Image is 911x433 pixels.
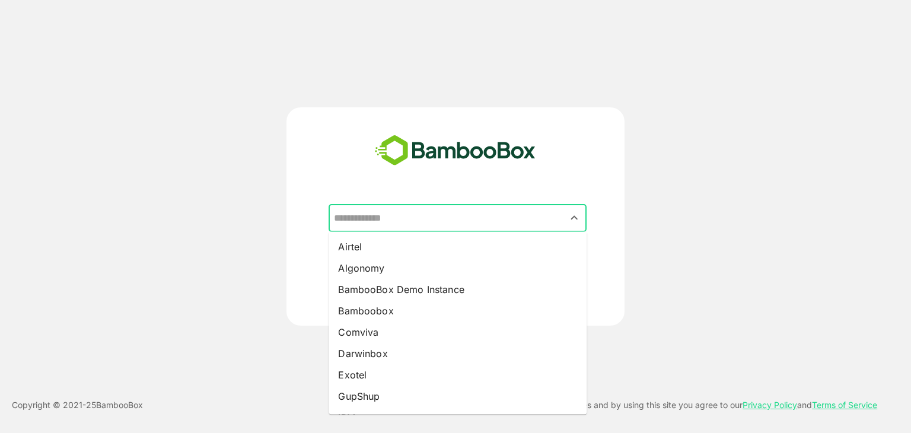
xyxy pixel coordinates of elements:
li: Bamboobox [329,300,587,321]
li: Comviva [329,321,587,343]
p: Copyright © 2021- 25 BambooBox [12,398,143,412]
li: Exotel [329,364,587,386]
button: Close [566,210,582,226]
li: Algonomy [329,257,587,279]
img: bamboobox [368,131,542,170]
li: GupShup [329,386,587,407]
li: Darwinbox [329,343,587,364]
p: This site uses cookies and by using this site you agree to our and [507,398,877,412]
a: Terms of Service [812,400,877,410]
a: Privacy Policy [743,400,797,410]
li: IBM [329,407,587,428]
li: BambooBox Demo Instance [329,279,587,300]
li: Airtel [329,236,587,257]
